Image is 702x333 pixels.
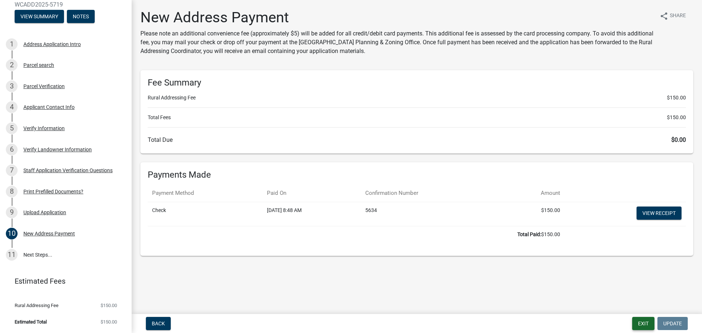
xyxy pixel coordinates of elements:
button: Update [657,317,688,330]
div: 1 [6,38,18,50]
button: Back [146,317,171,330]
div: New Address Payment [23,231,75,236]
span: $0.00 [671,136,686,143]
div: Print Prefilled Documents? [23,189,83,194]
button: View Summary [15,10,64,23]
span: Share [670,12,686,20]
li: Total Fees [148,114,686,121]
div: Verify Information [23,126,65,131]
div: 4 [6,101,18,113]
wm-modal-confirm: Summary [15,14,64,20]
wm-modal-confirm: Notes [67,14,95,20]
td: 5634 [361,202,501,226]
button: Exit [632,317,654,330]
th: Confirmation Number [361,185,501,202]
span: $150.00 [101,303,117,308]
a: Estimated Fees [6,274,120,288]
li: Rural Addressing Fee [148,94,686,102]
div: 5 [6,122,18,134]
p: Please note an additional convenience fee (approximately $5) will be added for all credit/debit c... [140,29,654,56]
h6: Total Due [148,136,686,143]
div: Upload Application [23,210,66,215]
td: $150.00 [148,226,565,243]
span: $150.00 [667,114,686,121]
h6: Fee Summary [148,77,686,88]
div: 7 [6,164,18,176]
span: WCADD2025-5719 [15,1,117,8]
td: [DATE] 8:48 AM [263,202,361,226]
div: 2 [6,59,18,71]
th: Paid On [263,185,361,202]
span: $150.00 [667,94,686,102]
h6: Payments Made [148,170,686,180]
span: Back [152,321,165,326]
div: Parcel search [23,63,54,68]
div: Staff Application Verification Questions [23,168,113,173]
div: 11 [6,249,18,261]
th: Payment Method [148,185,263,202]
div: 8 [6,186,18,197]
div: 10 [6,228,18,239]
div: Applicant Contact Info [23,105,75,110]
td: $150.00 [501,202,564,226]
b: Total Paid: [517,231,541,237]
div: Parcel Verification [23,84,65,89]
div: 6 [6,144,18,155]
button: Notes [67,10,95,23]
div: 3 [6,80,18,92]
i: share [660,12,668,20]
div: 9 [6,207,18,218]
button: shareShare [654,9,692,23]
span: $150.00 [101,319,117,324]
span: Estimated Total [15,319,47,324]
div: Address Application Intro [23,42,81,47]
span: Rural Addressing Fee [15,303,58,308]
td: Check [148,202,263,226]
span: Update [663,321,682,326]
div: Verify Landowner Information [23,147,92,152]
th: Amount [501,185,564,202]
h1: New Address Payment [140,9,654,26]
a: View receipt [637,207,682,220]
